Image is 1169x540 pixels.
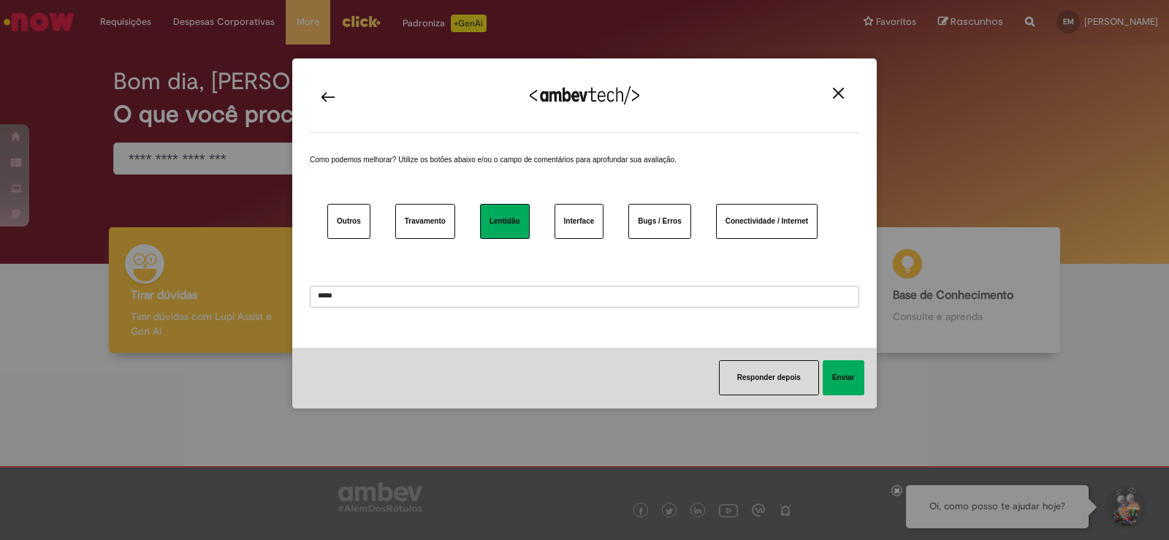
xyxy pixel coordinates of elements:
[327,204,370,239] button: Outros
[395,204,455,239] button: Travamento
[823,360,864,395] button: Enviar
[716,204,818,239] button: Conectividade / Internet
[321,90,335,104] img: Back
[480,204,530,239] button: Lentidão
[829,87,848,99] button: Close
[530,86,639,104] img: Logo Ambevtech
[628,204,690,239] button: Bugs / Erros
[719,360,819,395] button: Responder depois
[555,204,604,239] button: Interface
[833,88,844,99] img: Close
[310,155,677,165] label: Como podemos melhorar? Utilize os botões abaixo e/ou o campo de comentários para aprofundar sua a...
